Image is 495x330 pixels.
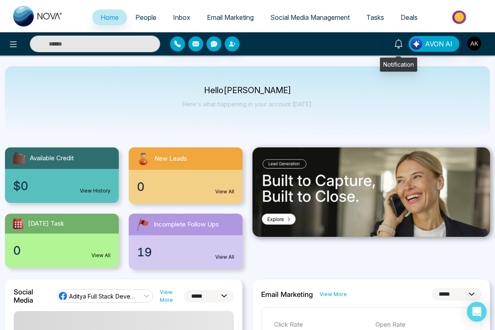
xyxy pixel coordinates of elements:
div: Notification [380,58,417,72]
span: Aditya Full Stack Developer [69,292,135,300]
h2: Email Marketing [261,290,313,299]
img: Lead Flow [411,38,422,50]
a: View All [215,188,234,195]
span: Social Media Management [270,13,350,22]
span: New Leads [154,154,187,164]
div: Open Intercom Messenger [467,302,487,322]
a: Inbox [165,10,199,25]
img: todayTask.svg [12,217,25,230]
span: 0 [137,178,144,195]
p: Click Rate [274,320,367,330]
span: $0 [13,177,28,195]
p: Open Rate [375,320,469,330]
a: Email Marketing [199,10,262,25]
span: 0 [13,242,21,259]
a: View All [91,252,111,259]
a: Social Media Management [262,10,358,25]
span: Deals [401,13,418,22]
a: New Leads0View All [124,147,247,204]
span: [DATE] Task [28,219,64,229]
span: Inbox [173,13,190,22]
span: Tasks [366,13,384,22]
img: newLeads.svg [135,151,151,166]
img: Nova CRM Logo [13,6,63,26]
img: availableCredit.svg [12,151,26,166]
a: Home [92,10,127,25]
span: Email Marketing [207,13,254,22]
a: View More [160,288,184,304]
a: View All [215,253,234,261]
img: User Avatar [467,36,481,51]
a: Incomplete Follow Ups19View All [124,214,247,269]
a: Deals [392,10,426,25]
a: View History [80,187,111,195]
p: Here's what happening in your account [DATE]. [183,101,313,108]
a: View More [320,290,347,298]
h2: Social Media [14,288,50,304]
span: Home [101,13,119,22]
a: Tasks [358,10,392,25]
img: . [252,147,490,237]
span: AVON AI [425,39,452,49]
span: Available Credit [30,154,74,163]
p: Hello [PERSON_NAME] [183,87,313,94]
img: Market-place.gif [430,8,490,26]
span: 19 [137,243,152,261]
img: followUps.svg [135,217,150,232]
button: AVON AI [408,36,459,52]
span: Incomplete Follow Ups [154,220,219,229]
span: People [135,13,156,22]
a: People [127,10,165,25]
